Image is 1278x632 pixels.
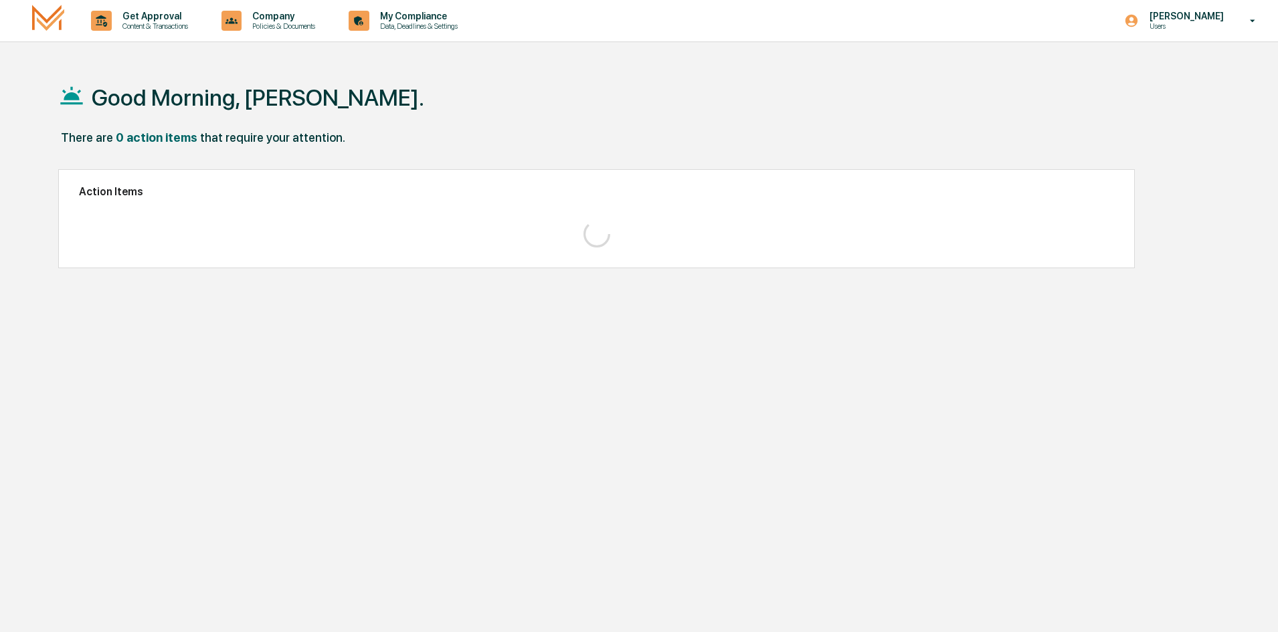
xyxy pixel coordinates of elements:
p: Users [1139,21,1230,31]
div: There are [61,130,113,144]
p: Policies & Documents [242,21,322,31]
p: Get Approval [112,11,195,21]
p: Company [242,11,322,21]
img: logo [32,5,64,36]
div: 0 action items [116,130,197,144]
p: My Compliance [369,11,464,21]
div: that require your attention. [200,130,345,144]
h1: Good Morning, [PERSON_NAME]. [92,84,424,111]
h2: Action Items [79,185,1114,198]
p: Content & Transactions [112,21,195,31]
p: [PERSON_NAME] [1139,11,1230,21]
p: Data, Deadlines & Settings [369,21,464,31]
